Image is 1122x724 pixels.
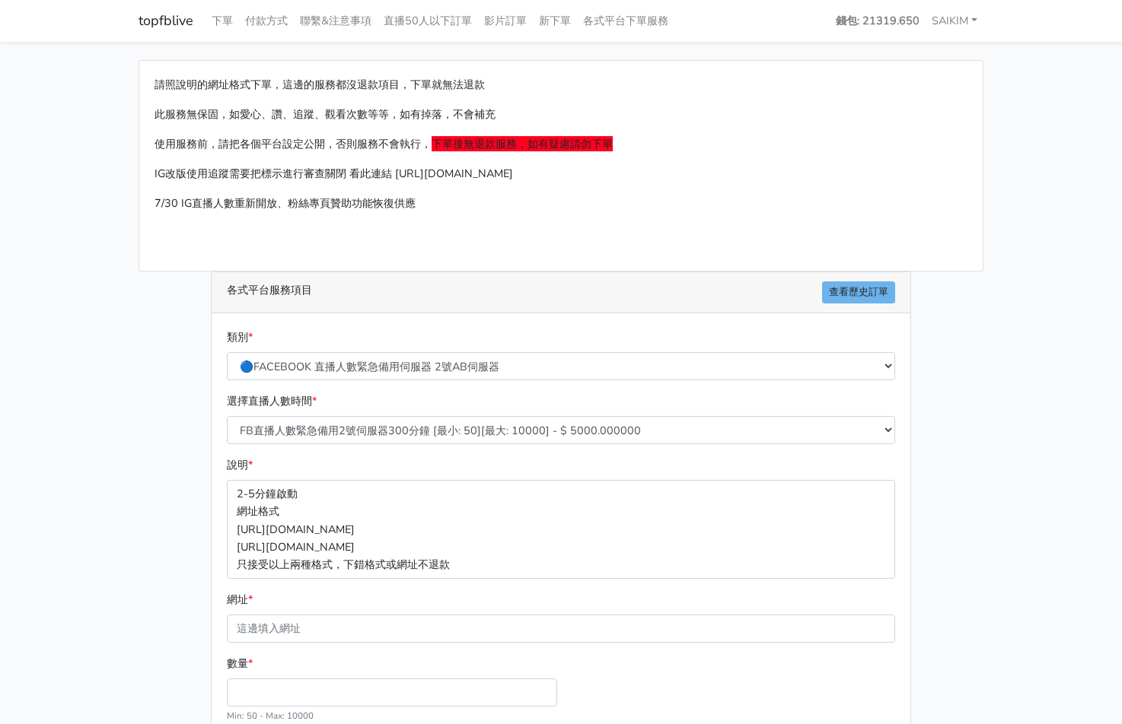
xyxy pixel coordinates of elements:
a: 新下單 [533,6,577,36]
p: 請照說明的網址格式下單，這邊的服務都沒退款項目，下單就無法退款 [155,76,967,94]
a: 聯繫&注意事項 [294,6,378,36]
label: 選擇直播人數時間 [227,392,317,410]
input: 這邊填入網址 [227,614,895,643]
label: 類別 [227,329,253,346]
a: 影片訂單 [478,6,533,36]
a: 錢包: 21319.650 [830,6,926,36]
label: 網址 [227,591,253,608]
a: 下單 [206,6,239,36]
a: SAIKIM [926,6,983,36]
a: 付款方式 [239,6,294,36]
p: IG改版使用追蹤需要把標示進行審查關閉 看此連結 [URL][DOMAIN_NAME] [155,165,967,183]
div: 各式平台服務項目 [212,272,910,313]
small: Min: 50 - Max: 10000 [227,710,314,722]
p: 此服務無保固，如愛心、讚、追蹤、觀看次數等等，如有掉落，不會補充 [155,106,967,123]
label: 數量 [227,655,253,672]
p: 7/30 IG直播人數重新開放、粉絲專頁贊助功能恢復供應 [155,195,967,212]
a: 直播50人以下訂單 [378,6,478,36]
strong: 錢包: 21319.650 [836,13,920,28]
p: 2-5分鐘啟動 網址格式 [URL][DOMAIN_NAME] [URL][DOMAIN_NAME] 只接受以上兩種格式，下錯格式或網址不退款 [227,480,895,578]
label: 說明 [227,456,253,474]
p: 使用服務前，請把各個平台設定公開，否則服務不會執行， [155,135,967,153]
a: 各式平台下單服務 [577,6,674,36]
a: topfblive [139,6,193,36]
a: 查看歷史訂單 [822,281,895,303]
span: 下單後無退款服務，如有疑慮請勿下單 [432,136,613,151]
